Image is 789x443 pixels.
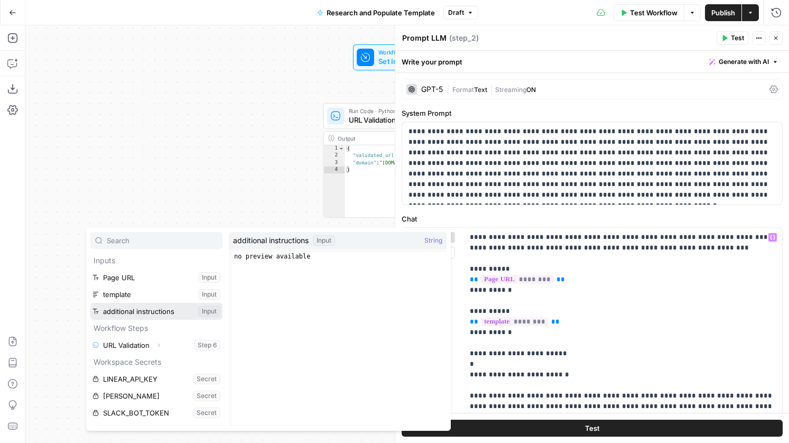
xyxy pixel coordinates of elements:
[487,84,495,94] span: |
[630,7,677,18] span: Test Workflow
[614,4,684,21] button: Test Workflow
[711,7,735,18] span: Publish
[90,252,222,269] p: Inputs
[474,86,487,94] span: Text
[705,4,741,21] button: Publish
[323,103,491,218] div: Run Code · PythonURL ValidationStep 6Output{ "validated_url":"[URL][DOMAIN_NAME]", "domain":"[DOM...
[424,235,442,246] span: String
[449,33,479,43] span: ( step_2 )
[448,8,464,17] span: Draft
[402,214,783,224] label: Chat
[731,33,744,43] span: Test
[585,423,600,433] span: Test
[323,152,345,159] div: 2
[349,107,461,115] span: Run Code · Python
[402,420,783,437] button: Test
[443,6,478,20] button: Draft
[526,86,536,94] span: ON
[90,354,222,371] p: Workspace Secrets
[349,114,461,125] span: URL Validation
[402,108,783,118] label: System Prompt
[311,4,441,21] button: Research and Populate Template
[323,159,345,166] div: 3
[421,86,443,93] div: GPT-5
[717,31,749,45] button: Test
[323,44,491,70] div: WorkflowSet InputsInputs
[705,55,783,69] button: Generate with AI
[452,86,474,94] span: Format
[233,235,309,246] span: additional instructions
[327,7,435,18] span: Research and Populate Template
[719,57,769,67] span: Generate with AI
[90,269,222,286] button: Select variable Page URL
[90,404,222,421] button: Select variable SLACK_BOT_TOKEN
[90,371,222,387] button: Select variable LINEAR_API_KEY
[90,337,222,354] button: Select variable URL Validation
[323,145,345,152] div: 1
[90,387,222,404] button: Select variable MELANIE_ATTENTION_API_KEY
[378,56,432,67] span: Set Inputs
[447,84,452,94] span: |
[323,167,345,173] div: 4
[313,235,335,246] div: Input
[395,51,789,72] div: Write your prompt
[90,303,222,320] button: Select variable additional instructions
[402,33,447,43] textarea: Prompt LLM
[378,48,432,57] span: Workflow
[107,235,218,246] input: Search
[495,86,526,94] span: Streaming
[338,145,344,152] span: Toggle code folding, rows 1 through 4
[338,134,461,142] div: Output
[90,320,222,337] p: Workflow Steps
[90,286,222,303] button: Select variable template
